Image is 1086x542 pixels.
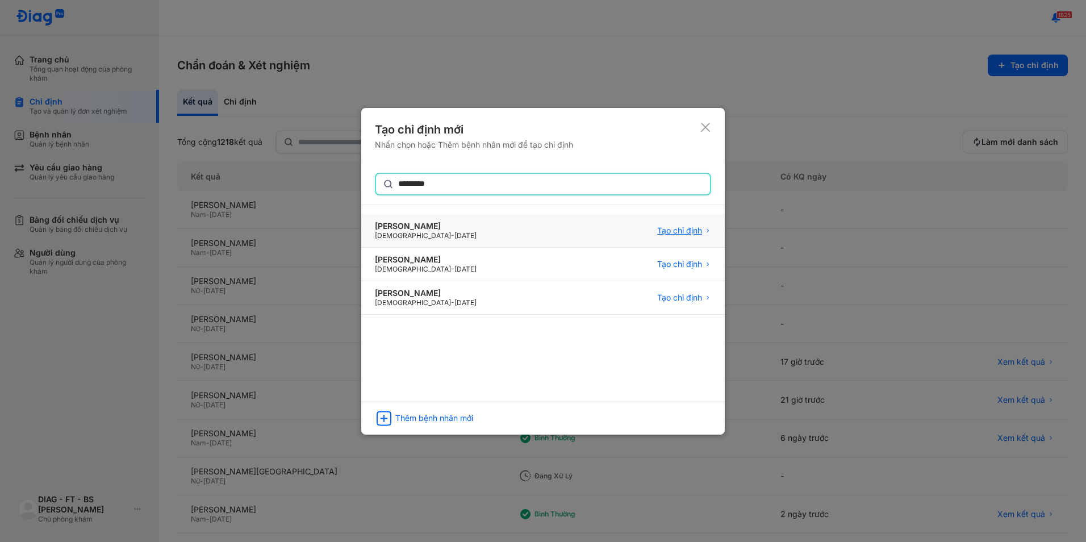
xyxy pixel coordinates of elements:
[454,265,477,273] span: [DATE]
[375,265,451,273] span: [DEMOGRAPHIC_DATA]
[451,231,454,240] span: -
[375,288,477,298] div: [PERSON_NAME]
[451,298,454,307] span: -
[395,413,473,423] div: Thêm bệnh nhân mới
[451,265,454,273] span: -
[375,298,451,307] span: [DEMOGRAPHIC_DATA]
[375,122,573,137] div: Tạo chỉ định mới
[454,298,477,307] span: [DATE]
[657,226,702,236] span: Tạo chỉ định
[375,140,573,150] div: Nhấn chọn hoặc Thêm bệnh nhân mới để tạo chỉ định
[375,255,477,265] div: [PERSON_NAME]
[657,293,702,303] span: Tạo chỉ định
[454,231,477,240] span: [DATE]
[375,231,451,240] span: [DEMOGRAPHIC_DATA]
[375,221,477,231] div: [PERSON_NAME]
[657,259,702,269] span: Tạo chỉ định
